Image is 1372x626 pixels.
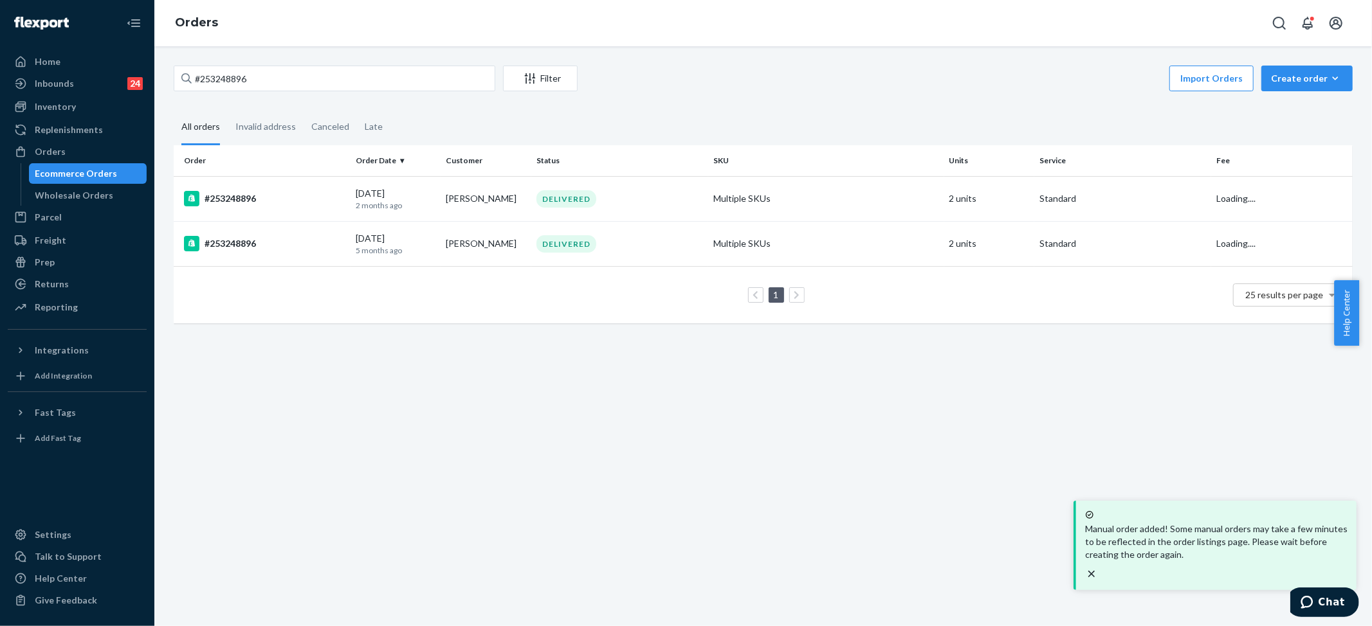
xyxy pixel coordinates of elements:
[8,230,147,251] a: Freight
[446,155,526,166] div: Customer
[8,141,147,162] a: Orders
[1039,237,1206,250] p: Standard
[8,568,147,589] a: Help Center
[1085,523,1348,561] p: Manual order added! Some manual orders may take a few minutes to be reflected in the order listin...
[8,73,147,94] a: Inbounds24
[121,10,147,36] button: Close Navigation
[1267,10,1292,36] button: Open Search Box
[1085,568,1098,580] svg: close toast
[35,594,97,607] div: Give Feedback
[708,221,944,266] td: Multiple SKUs
[35,301,78,314] div: Reporting
[35,211,62,224] div: Parcel
[1295,10,1321,36] button: Open notifications
[35,406,76,419] div: Fast Tags
[174,66,495,91] input: Search orders
[1290,587,1359,620] iframe: Opens a widget where you can chat to one of our agents
[1211,176,1353,221] td: Loading....
[8,252,147,273] a: Prep
[1323,10,1349,36] button: Open account menu
[35,100,76,113] div: Inventory
[8,402,147,423] button: Fast Tags
[1261,66,1353,91] button: Create order
[8,274,147,294] a: Returns
[356,200,436,211] p: 2 months ago
[14,17,69,30] img: Flexport logo
[1271,72,1343,85] div: Create order
[35,433,81,443] div: Add Fast Tag
[35,278,69,291] div: Returns
[1211,145,1353,176] th: Fee
[441,221,531,266] td: [PERSON_NAME]
[35,189,114,202] div: Wholesale Orders
[1211,221,1353,266] td: Loading....
[35,77,74,90] div: Inbounds
[1334,280,1359,346] button: Help Center
[8,207,147,228] a: Parcel
[441,176,531,221] td: [PERSON_NAME]
[8,546,147,567] button: Talk to Support
[8,120,147,140] a: Replenishments
[365,110,383,143] div: Late
[351,145,441,176] th: Order Date
[35,550,102,563] div: Talk to Support
[35,234,66,247] div: Freight
[531,145,708,176] th: Status
[8,524,147,545] a: Settings
[1039,192,1206,205] p: Standard
[184,191,345,206] div: #253248896
[235,110,296,143] div: Invalid address
[8,590,147,611] button: Give Feedback
[536,235,596,253] div: DELIVERED
[8,51,147,72] a: Home
[8,428,147,449] a: Add Fast Tag
[35,370,92,381] div: Add Integration
[184,236,345,251] div: #253248896
[356,232,436,256] div: [DATE]
[356,245,436,256] p: 5 months ago
[29,163,147,184] a: Ecommerce Orders
[708,145,944,176] th: SKU
[944,176,1035,221] td: 2 units
[165,4,228,42] ol: breadcrumbs
[29,185,147,206] a: Wholesale Orders
[944,221,1035,266] td: 2 units
[503,66,578,91] button: Filter
[771,289,782,300] a: Page 1 is your current page
[944,145,1035,176] th: Units
[1169,66,1254,91] button: Import Orders
[8,340,147,361] button: Integrations
[35,55,60,68] div: Home
[174,145,351,176] th: Order
[35,167,118,180] div: Ecommerce Orders
[35,123,103,136] div: Replenishments
[311,110,349,143] div: Canceled
[536,190,596,208] div: DELIVERED
[127,77,143,90] div: 24
[8,366,147,386] a: Add Integration
[708,176,944,221] td: Multiple SKUs
[8,96,147,117] a: Inventory
[35,344,89,357] div: Integrations
[181,110,220,145] div: All orders
[35,256,55,269] div: Prep
[35,145,66,158] div: Orders
[8,297,147,317] a: Reporting
[504,72,577,85] div: Filter
[175,15,218,30] a: Orders
[35,572,87,585] div: Help Center
[1246,289,1324,300] span: 25 results per page
[1034,145,1211,176] th: Service
[356,187,436,211] div: [DATE]
[35,528,71,541] div: Settings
